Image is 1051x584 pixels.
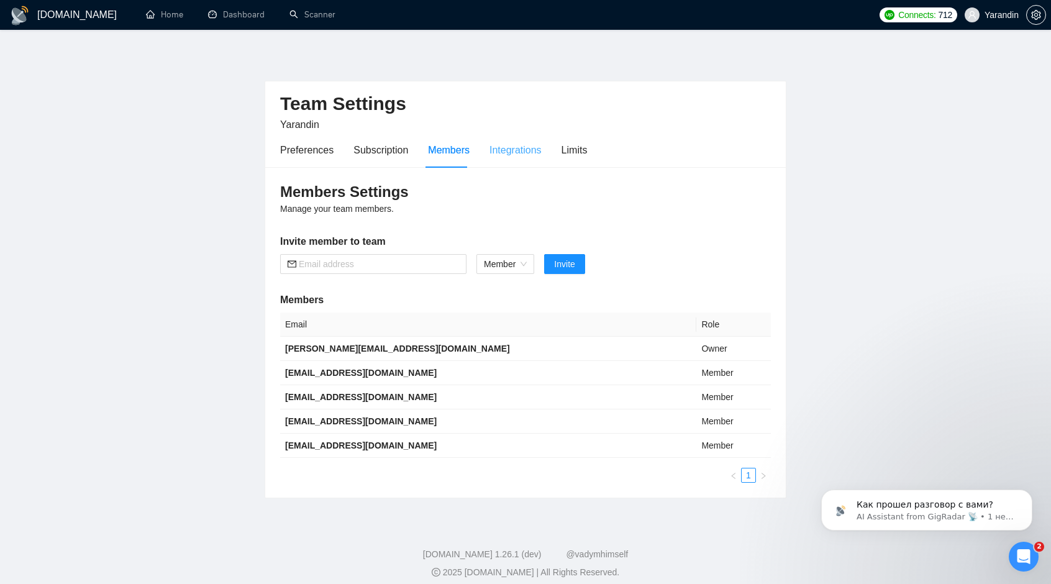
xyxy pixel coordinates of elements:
[696,361,771,385] td: Member
[299,257,459,271] input: Email address
[696,337,771,361] td: Owner
[489,142,542,158] div: Integrations
[423,549,542,559] a: [DOMAIN_NAME] 1.26.1 (dev)
[566,549,628,559] a: @vadymhimself
[1009,542,1039,572] iframe: Intercom live chat
[554,257,575,271] span: Invite
[280,119,319,130] span: Yarandin
[280,234,771,249] h5: Invite member to team
[939,8,952,22] span: 712
[742,468,755,482] a: 1
[1026,10,1046,20] a: setting
[280,91,771,117] h2: Team Settings
[285,416,437,426] b: [EMAIL_ADDRESS][DOMAIN_NAME]
[280,204,394,214] span: Manage your team members.
[285,392,437,402] b: [EMAIL_ADDRESS][DOMAIN_NAME]
[760,472,767,480] span: right
[730,472,737,480] span: left
[280,182,771,202] h3: Members Settings
[208,9,265,20] a: dashboardDashboard
[285,344,510,354] b: [PERSON_NAME][EMAIL_ADDRESS][DOMAIN_NAME]
[289,9,335,20] a: searchScanner
[1026,5,1046,25] button: setting
[146,9,183,20] a: homeHome
[741,468,756,483] li: 1
[280,293,771,308] h5: Members
[1034,542,1044,552] span: 2
[280,142,334,158] div: Preferences
[428,142,470,158] div: Members
[562,142,588,158] div: Limits
[726,468,741,483] button: left
[484,255,527,273] span: Member
[285,368,437,378] b: [EMAIL_ADDRESS][DOMAIN_NAME]
[756,468,771,483] li: Next Page
[1027,10,1045,20] span: setting
[696,385,771,409] td: Member
[803,463,1051,550] iframe: Intercom notifications сообщение
[968,11,976,19] span: user
[885,10,894,20] img: upwork-logo.png
[756,468,771,483] button: right
[288,260,296,268] span: mail
[10,566,1041,579] div: 2025 [DOMAIN_NAME] | All Rights Reserved.
[10,6,30,25] img: logo
[696,434,771,458] td: Member
[696,409,771,434] td: Member
[696,313,771,337] th: Role
[544,254,585,274] button: Invite
[353,142,408,158] div: Subscription
[898,8,935,22] span: Connects:
[432,568,440,577] span: copyright
[280,313,696,337] th: Email
[285,440,437,450] b: [EMAIL_ADDRESS][DOMAIN_NAME]
[726,468,741,483] li: Previous Page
